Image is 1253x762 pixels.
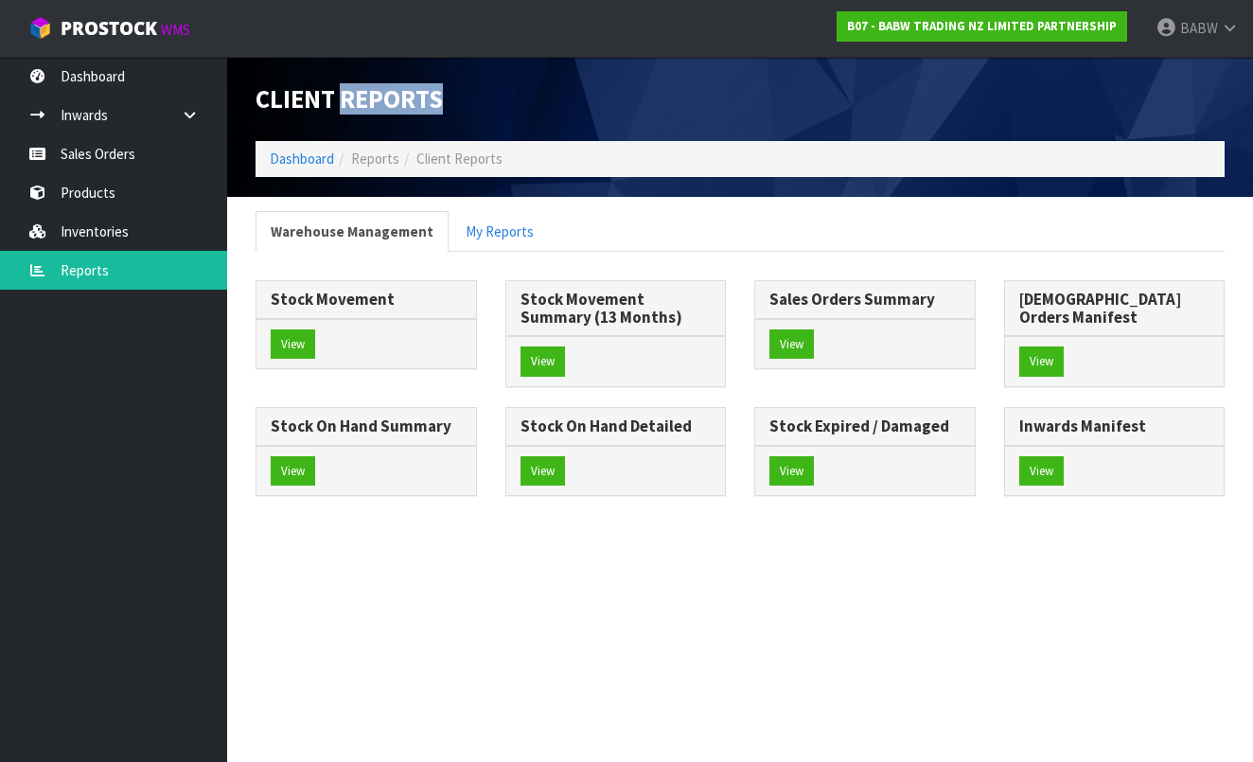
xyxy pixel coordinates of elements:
[256,83,443,115] span: Client Reports
[769,417,961,435] h3: Stock Expired / Damaged
[351,150,399,168] span: Reports
[521,417,712,435] h3: Stock On Hand Detailed
[521,346,565,377] button: View
[1019,346,1064,377] button: View
[28,16,52,40] img: cube-alt.png
[270,150,334,168] a: Dashboard
[1019,417,1210,435] h3: Inwards Manifest
[61,16,157,41] span: ProStock
[1019,291,1210,326] h3: [DEMOGRAPHIC_DATA] Orders Manifest
[416,150,503,168] span: Client Reports
[521,456,565,487] button: View
[450,211,549,252] a: My Reports
[271,291,462,309] h3: Stock Movement
[769,456,814,487] button: View
[769,291,961,309] h3: Sales Orders Summary
[271,456,315,487] button: View
[256,211,449,252] a: Warehouse Management
[769,329,814,360] button: View
[521,291,712,326] h3: Stock Movement Summary (13 Months)
[271,329,315,360] button: View
[847,18,1117,34] strong: B07 - BABW TRADING NZ LIMITED PARTNERSHIP
[1019,456,1064,487] button: View
[1180,19,1218,37] span: BABW
[271,417,462,435] h3: Stock On Hand Summary
[161,21,190,39] small: WMS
